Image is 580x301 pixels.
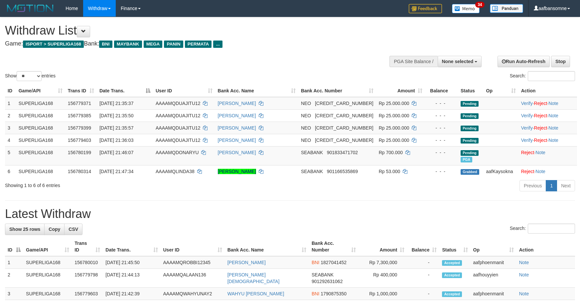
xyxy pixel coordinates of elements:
a: Note [519,260,529,265]
span: Pending [461,101,479,107]
td: SUPERLIGA168 [23,269,72,288]
select: Showentries [17,71,42,81]
a: Verify [521,101,533,106]
th: Status [458,85,484,97]
span: BNI [312,260,319,265]
td: AAAAMQALAAN136 [161,269,225,288]
a: WAHYU [PERSON_NAME] [227,291,284,296]
a: Next [557,180,575,191]
span: BNI [312,291,319,296]
td: SUPERLIGA168 [16,109,65,122]
img: Feedback.jpg [409,4,442,13]
span: NEO [301,125,311,131]
span: ... [213,41,222,48]
span: BNI [99,41,112,48]
span: None selected [442,59,474,64]
td: 4 [5,134,16,146]
a: Reject [521,150,534,155]
td: 156779798 [72,269,103,288]
a: Verify [521,113,533,118]
img: MOTION_logo.png [5,3,56,13]
a: [PERSON_NAME] [218,113,256,118]
td: 3 [5,288,23,300]
span: Copy 5859457140486971 to clipboard [315,113,373,118]
th: Game/API: activate to sort column ascending [16,85,65,97]
div: - - - [428,125,455,131]
span: 156780199 [68,150,91,155]
span: Rp 25.000.000 [379,125,409,131]
h1: Latest Withdraw [5,207,575,221]
span: Rp 25.000.000 [379,101,409,106]
span: Pending [461,113,479,119]
th: Bank Acc. Number: activate to sort column ascending [309,237,359,256]
span: Copy 5859457140486971 to clipboard [315,125,373,131]
span: Copy 1827041452 to clipboard [321,260,347,265]
th: Trans ID: activate to sort column ascending [65,85,97,97]
a: [PERSON_NAME] [218,138,256,143]
td: · · [518,134,577,146]
span: Copy 901166535869 to clipboard [327,169,358,174]
span: 156779403 [68,138,91,143]
a: Verify [521,125,533,131]
a: Stop [551,56,570,67]
span: 156780314 [68,169,91,174]
td: Rp 7,300,000 [359,256,407,269]
span: PERMATA [185,41,212,48]
span: NEO [301,113,311,118]
div: Showing 1 to 6 of 6 entries [5,179,237,189]
td: 6 [5,165,16,177]
td: aafKaysokna [484,165,518,177]
span: SEABANK [312,272,334,277]
label: Search: [510,71,575,81]
span: MEGA [144,41,163,48]
span: [DATE] 21:36:03 [99,138,133,143]
span: NEO [301,101,311,106]
div: - - - [428,168,455,175]
div: - - - [428,112,455,119]
span: 156779399 [68,125,91,131]
span: Accepted [442,272,462,278]
a: Show 25 rows [5,224,45,235]
th: Amount: activate to sort column ascending [376,85,425,97]
th: Action [518,85,577,97]
td: aafphoenmanit [471,288,516,300]
span: [DATE] 21:46:07 [99,150,133,155]
span: CSV [69,227,78,232]
span: Accepted [442,291,462,297]
a: Note [548,138,558,143]
td: 1 [5,256,23,269]
td: 3 [5,122,16,134]
th: Op: activate to sort column ascending [471,237,516,256]
span: 34 [475,2,484,8]
th: Status: activate to sort column ascending [439,237,470,256]
th: Op: activate to sort column ascending [484,85,518,97]
div: - - - [428,149,455,156]
td: AAAAMQWAHYUNAY2 [161,288,225,300]
td: AAAAMQROBBI12345 [161,256,225,269]
td: SUPERLIGA168 [16,165,65,177]
a: Note [535,150,545,155]
a: Note [519,272,529,277]
a: Reject [534,113,547,118]
th: Bank Acc. Name: activate to sort column ascending [215,85,298,97]
span: Show 25 rows [9,227,40,232]
td: SUPERLIGA168 [23,256,72,269]
span: Copy 901292631062 to clipboard [312,279,343,284]
td: · · [518,109,577,122]
td: SUPERLIGA168 [23,288,72,300]
label: Show entries [5,71,56,81]
a: Reject [534,125,547,131]
span: Pending [461,138,479,144]
td: [DATE] 21:45:50 [103,256,160,269]
span: Copy 901833471702 to clipboard [327,150,358,155]
th: User ID: activate to sort column ascending [161,237,225,256]
a: Reject [534,101,547,106]
a: Note [548,113,558,118]
span: Grabbed [461,169,479,175]
th: Bank Acc. Number: activate to sort column ascending [298,85,376,97]
span: Rp 25.000.000 [379,113,409,118]
a: Reject [521,169,534,174]
td: · · [518,122,577,134]
span: AAAAMQDUAJITU12 [156,113,201,118]
td: [DATE] 21:42:39 [103,288,160,300]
